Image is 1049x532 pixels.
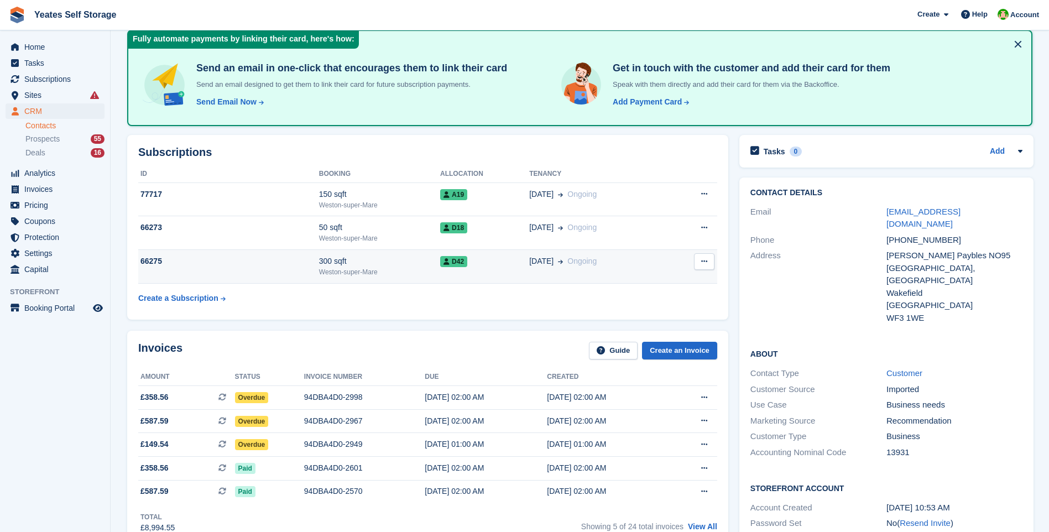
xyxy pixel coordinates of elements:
a: Create a Subscription [138,288,226,309]
i: Smart entry sync failures have occurred [90,91,99,100]
p: Send an email designed to get them to link their card for future subscription payments. [192,79,507,90]
div: 66273 [138,222,319,233]
span: Ongoing [567,223,597,232]
span: Pricing [24,197,91,213]
th: Allocation [440,165,529,183]
span: £149.54 [140,439,169,450]
div: 94DBA4D0-2949 [304,439,425,450]
h4: Get in touch with the customer and add their card for them [608,62,890,75]
div: [GEOGRAPHIC_DATA] [886,299,1022,312]
img: stora-icon-8386f47178a22dfd0bd8f6a31ec36ba5ce8667c1dd55bd0f319d3a0aa187defe.svg [9,7,25,23]
span: D18 [440,222,467,233]
span: Tasks [24,55,91,71]
div: Total [140,512,175,522]
div: 94DBA4D0-2570 [304,486,425,497]
span: Paid [235,463,255,474]
th: Tenancy [529,165,669,183]
span: £587.59 [140,486,169,497]
h4: Send an email in one-click that encourages them to link their card [192,62,507,75]
div: [DATE] 02:00 AM [425,392,547,403]
span: Booking Portal [24,300,91,316]
img: Angela Field [998,9,1009,20]
div: [DATE] 02:00 AM [425,415,547,427]
div: 0 [790,147,802,157]
a: Preview store [91,301,105,315]
span: D42 [440,256,467,267]
div: Email [750,206,886,231]
div: [PERSON_NAME] Paybles NO95 [886,249,1022,262]
div: Business needs [886,399,1022,411]
span: Prospects [25,134,60,144]
th: Invoice number [304,368,425,386]
div: [GEOGRAPHIC_DATA], [GEOGRAPHIC_DATA] [886,262,1022,287]
div: Send Email Now [196,96,257,108]
span: Overdue [235,439,269,450]
div: 300 sqft [319,255,440,267]
a: menu [6,230,105,245]
span: Analytics [24,165,91,181]
div: 55 [91,134,105,144]
h2: Storefront Account [750,482,1022,493]
span: Storefront [10,286,110,298]
div: [DATE] 02:00 AM [547,462,669,474]
span: Overdue [235,392,269,403]
a: menu [6,55,105,71]
div: 66275 [138,255,319,267]
div: 94DBA4D0-2998 [304,392,425,403]
div: Address [750,249,886,324]
a: menu [6,165,105,181]
span: £358.56 [140,462,169,474]
a: menu [6,39,105,55]
th: Status [235,368,304,386]
h2: Tasks [764,147,785,157]
a: menu [6,300,105,316]
div: Recommendation [886,415,1022,427]
a: menu [6,181,105,197]
span: [DATE] [529,255,554,267]
th: Booking [319,165,440,183]
div: Create a Subscription [138,293,218,304]
span: Deals [25,148,45,158]
span: Coupons [24,213,91,229]
th: Due [425,368,547,386]
div: [DATE] 02:00 AM [547,486,669,497]
div: Wakefield [886,287,1022,300]
span: Invoices [24,181,91,197]
div: [DATE] 02:00 AM [547,415,669,427]
div: Add Payment Card [613,96,682,108]
span: £358.56 [140,392,169,403]
div: Accounting Nominal Code [750,446,886,459]
div: 50 sqft [319,222,440,233]
span: Home [24,39,91,55]
div: Account Created [750,502,886,514]
a: View All [688,522,717,531]
div: Contact Type [750,367,886,380]
span: £587.59 [140,415,169,427]
span: Paid [235,486,255,497]
span: ( ) [897,518,953,528]
div: Phone [750,234,886,247]
div: Customer Source [750,383,886,396]
div: Customer Type [750,430,886,443]
div: Marketing Source [750,415,886,427]
div: Business [886,430,1022,443]
div: Weston-super-Mare [319,233,440,243]
span: CRM [24,103,91,119]
a: menu [6,87,105,103]
span: Capital [24,262,91,277]
span: Help [972,9,988,20]
h2: Contact Details [750,189,1022,197]
div: 94DBA4D0-2601 [304,462,425,474]
div: [DATE] 02:00 AM [425,462,547,474]
div: Weston-super-Mare [319,200,440,210]
h2: About [750,348,1022,359]
div: 13931 [886,446,1022,459]
a: Create an Invoice [642,342,717,360]
a: Yeates Self Storage [30,6,121,24]
span: A19 [440,189,467,200]
span: Sites [24,87,91,103]
p: Speak with them directly and add their card for them via the Backoffice. [608,79,890,90]
span: Settings [24,246,91,261]
div: [DATE] 01:00 AM [547,439,669,450]
span: [DATE] [529,222,554,233]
